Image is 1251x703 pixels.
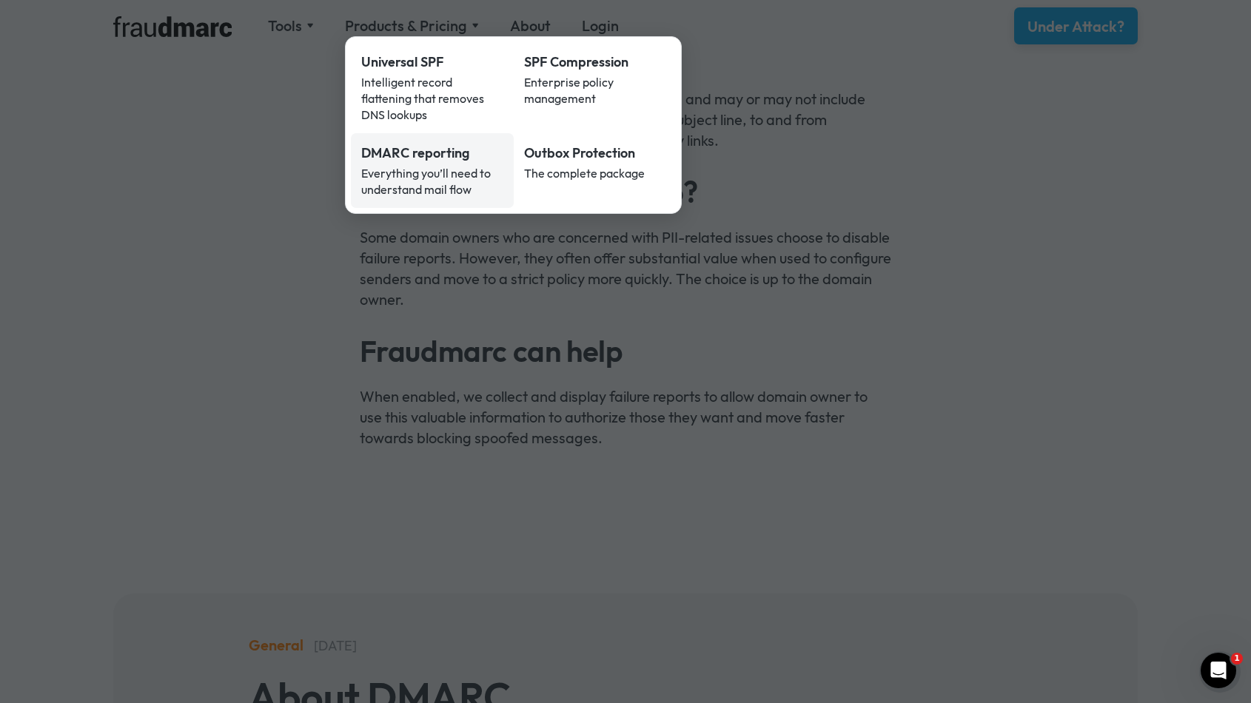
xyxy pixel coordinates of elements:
span: 1 [1231,653,1243,665]
div: The complete package [524,165,666,181]
div: Intelligent record flattening that removes DNS lookups [361,74,503,123]
a: DMARC reportingEverything you’ll need to understand mail flow [351,133,514,208]
a: SPF CompressionEnterprise policy management [514,42,677,133]
nav: Products & Pricing [345,36,682,214]
div: DMARC reporting [361,144,503,163]
div: Outbox Protection [524,144,666,163]
div: Enterprise policy management [524,74,666,107]
div: SPF Compression [524,53,666,72]
iframe: Intercom live chat [1201,653,1236,688]
div: Everything you’ll need to understand mail flow [361,165,503,198]
a: Universal SPFIntelligent record flattening that removes DNS lookups [351,42,514,133]
div: Universal SPF [361,53,503,72]
a: Outbox ProtectionThe complete package [514,133,677,208]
